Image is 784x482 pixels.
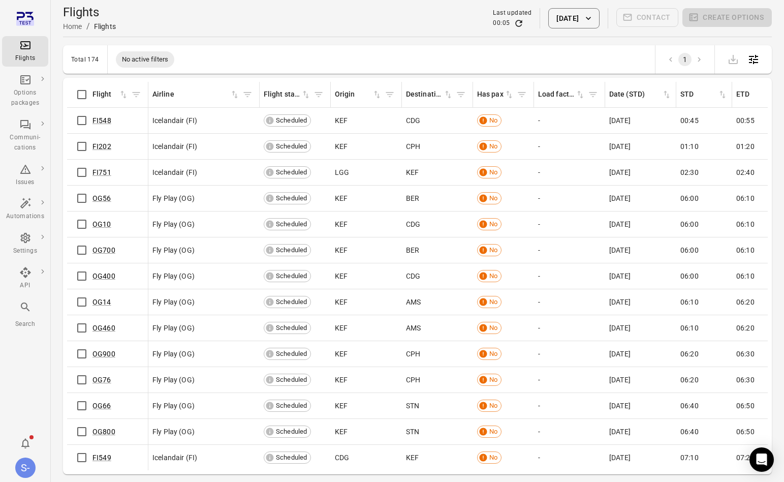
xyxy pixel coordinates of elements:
span: Filter by destination [453,87,468,102]
div: Automations [6,212,44,222]
button: Search [2,298,48,332]
span: STN [406,401,419,411]
button: Sólberg - AviLabs [11,454,40,482]
span: [DATE] [609,453,631,463]
div: - [538,375,601,385]
div: Sort by flight status in ascending order [264,89,311,100]
a: Home [63,22,82,31]
span: Fly Play (OG) [152,193,195,203]
span: No [486,168,501,177]
span: 06:40 [680,401,699,411]
span: [DATE] [609,271,631,281]
div: Sort by load factor in ascending order [538,89,585,100]
span: Filter by flight [129,87,144,102]
span: [DATE] [609,427,631,437]
span: No [486,297,501,307]
div: - [538,323,601,333]
span: Fly Play (OG) [152,219,195,229]
span: BER [406,245,419,255]
span: 06:10 [736,193,755,203]
span: No [486,349,501,359]
span: [DATE] [609,193,631,203]
span: KEF [335,323,348,333]
span: [DATE] [609,297,631,307]
div: Sort by airline in ascending order [152,89,240,100]
button: Filter by airline [240,87,255,102]
span: Destination [406,89,453,100]
span: Scheduled [272,323,310,333]
span: Scheduled [272,349,310,359]
button: Open table configuration [743,49,764,70]
span: [DATE] [609,167,631,177]
span: Fly Play (OG) [152,427,195,437]
span: 00:45 [680,115,699,126]
span: 06:30 [736,349,755,359]
span: KEF [406,167,419,177]
a: OG400 [92,272,115,280]
span: 06:00 [680,193,699,203]
span: 02:30 [680,167,699,177]
span: Flight status [264,89,311,100]
a: FI202 [92,142,111,150]
span: STD [680,89,728,100]
div: Sort by origin in ascending order [335,89,382,100]
div: Origin [335,89,372,100]
span: [DATE] [609,219,631,229]
button: Filter by origin [382,87,397,102]
span: No active filters [116,54,175,65]
button: page 1 [678,53,692,66]
a: OG66 [92,402,111,410]
div: ETD [736,89,773,100]
span: KEF [335,141,348,152]
span: [DATE] [609,323,631,333]
div: - [538,219,601,229]
div: Communi-cations [6,133,44,153]
span: Scheduled [272,375,310,385]
div: - [538,141,601,152]
span: KEF [335,401,348,411]
span: 07:20 [736,453,755,463]
span: KEF [335,375,348,385]
span: No [486,401,501,411]
span: Origin [335,89,382,100]
span: [DATE] [609,245,631,255]
span: AMS [406,323,421,333]
span: Fly Play (OG) [152,349,195,359]
div: Flights [94,21,116,32]
div: - [538,297,601,307]
div: Open Intercom Messenger [749,447,774,472]
span: No [486,142,501,152]
a: FI751 [92,168,111,176]
span: No [486,246,501,255]
span: 06:30 [736,375,755,385]
span: Fly Play (OG) [152,271,195,281]
span: 06:20 [736,323,755,333]
span: KEF [335,245,348,255]
span: No [486,116,501,126]
span: Icelandair (FI) [152,167,197,177]
span: ETD [736,89,783,100]
span: 06:50 [736,427,755,437]
div: Sort by has pax in ascending order [477,89,514,100]
div: Sort by flight in ascending order [92,89,129,100]
span: [DATE] [609,401,631,411]
a: OG460 [92,324,115,332]
a: OG10 [92,220,111,228]
span: KEF [335,297,348,307]
div: - [538,453,601,463]
div: - [538,349,601,359]
span: CPH [406,141,420,152]
a: OG14 [92,298,111,306]
a: Settings [2,229,48,259]
span: 06:10 [736,245,755,255]
span: KEF [335,115,348,126]
div: Sort by ETD in ascending order [736,89,783,100]
div: Flights [6,53,44,64]
span: AMS [406,297,421,307]
span: No [486,272,501,281]
span: 06:50 [736,401,755,411]
div: Search [6,319,44,329]
a: OG700 [92,246,115,254]
button: [DATE] [548,8,599,28]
